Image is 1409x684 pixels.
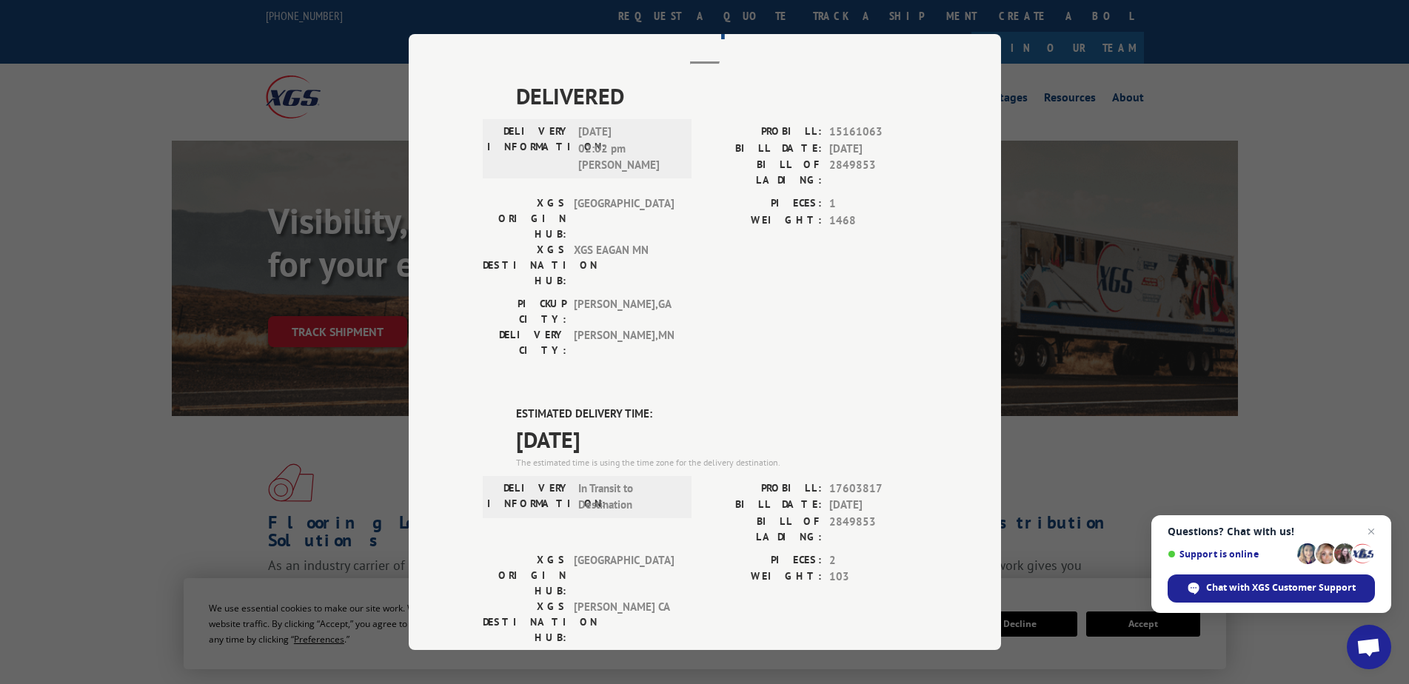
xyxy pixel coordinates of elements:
[705,514,822,545] label: BILL OF LADING:
[829,212,927,229] span: 1468
[516,406,927,423] label: ESTIMATED DELIVERY TIME:
[829,497,927,514] span: [DATE]
[705,157,822,188] label: BILL OF LADING:
[829,141,927,158] span: [DATE]
[1168,574,1375,603] div: Chat with XGS Customer Support
[483,599,566,646] label: XGS DESTINATION HUB:
[705,212,822,229] label: WEIGHT:
[829,480,927,497] span: 17603817
[829,195,927,212] span: 1
[574,552,674,599] span: [GEOGRAPHIC_DATA]
[1168,526,1375,537] span: Questions? Chat with us!
[574,599,674,646] span: [PERSON_NAME] CA
[829,514,927,545] span: 2849853
[483,242,566,289] label: XGS DESTINATION HUB:
[705,497,822,514] label: BILL DATE:
[1347,625,1391,669] div: Open chat
[487,480,571,514] label: DELIVERY INFORMATION:
[516,79,927,113] span: DELIVERED
[574,327,674,358] span: [PERSON_NAME] , MN
[705,195,822,212] label: PIECES:
[516,456,927,469] div: The estimated time is using the time zone for the delivery destination.
[705,124,822,141] label: PROBILL:
[483,296,566,327] label: PICKUP CITY:
[829,157,927,188] span: 2849853
[829,124,927,141] span: 15161063
[516,423,927,456] span: [DATE]
[574,296,674,327] span: [PERSON_NAME] , GA
[578,480,678,514] span: In Transit to Destination
[574,195,674,242] span: [GEOGRAPHIC_DATA]
[487,124,571,174] label: DELIVERY INFORMATION:
[705,480,822,497] label: PROBILL:
[705,552,822,569] label: PIECES:
[829,569,927,586] span: 103
[1206,581,1356,594] span: Chat with XGS Customer Support
[483,327,566,358] label: DELIVERY CITY:
[829,552,927,569] span: 2
[483,552,566,599] label: XGS ORIGIN HUB:
[574,242,674,289] span: XGS EAGAN MN
[483,195,566,242] label: XGS ORIGIN HUB:
[1168,549,1292,560] span: Support is online
[578,124,678,174] span: [DATE] 02:02 pm [PERSON_NAME]
[705,569,822,586] label: WEIGHT:
[1362,523,1380,540] span: Close chat
[705,141,822,158] label: BILL DATE:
